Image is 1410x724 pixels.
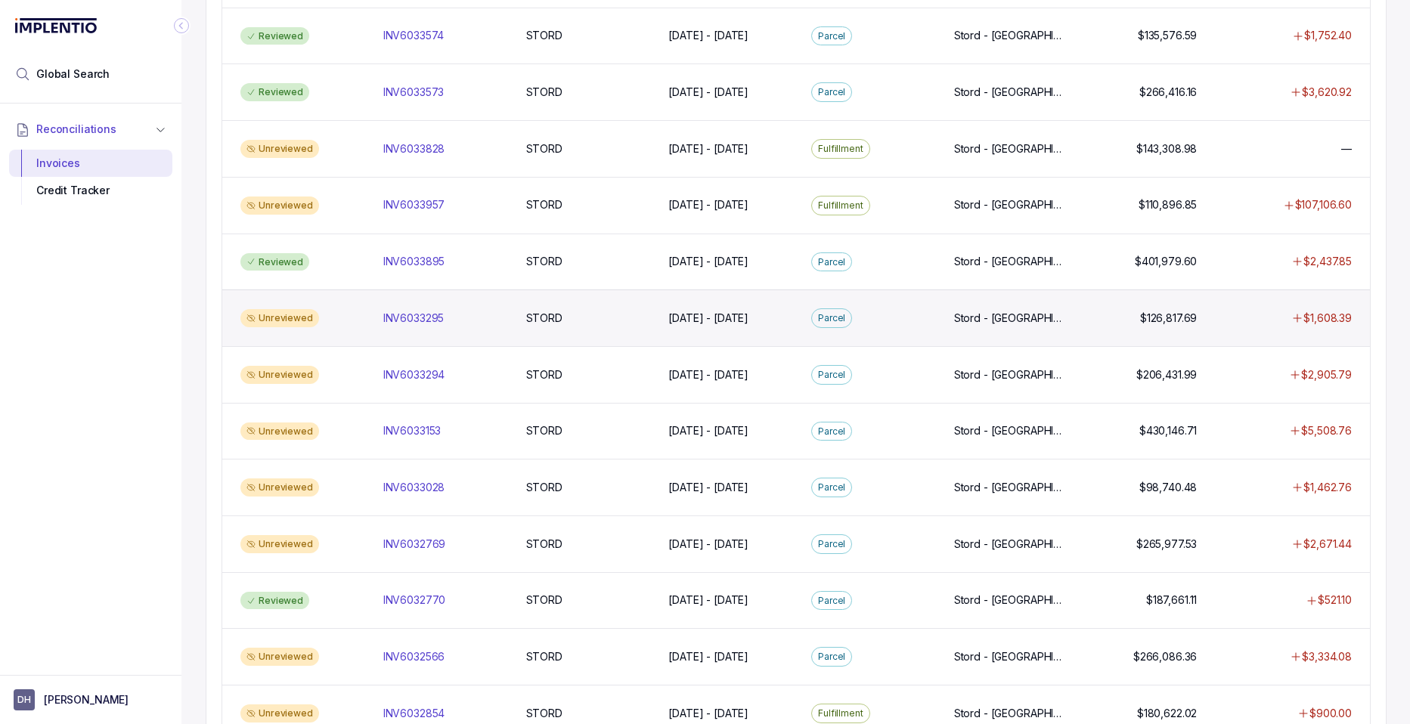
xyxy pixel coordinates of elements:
[240,27,309,45] div: Reviewed
[668,537,748,552] p: [DATE] - [DATE]
[818,537,845,552] p: Parcel
[383,593,446,608] p: INV6032770
[1303,480,1352,495] p: $1,462.76
[14,689,35,710] span: User initials
[1146,593,1197,608] p: $187,661.11
[21,177,160,204] div: Credit Tracker
[668,28,748,43] p: [DATE] - [DATE]
[954,254,1067,269] p: Stord - [GEOGRAPHIC_DATA]
[9,113,172,146] button: Reconciliations
[668,706,748,721] p: [DATE] - [DATE]
[240,648,319,666] div: Unreviewed
[526,480,562,495] p: STORD
[240,196,319,215] div: Unreviewed
[240,83,309,101] div: Reviewed
[383,28,445,43] p: INV6033574
[21,150,160,177] div: Invoices
[172,17,191,35] div: Collapse Icon
[526,423,562,438] p: STORD
[818,424,845,439] p: Parcel
[526,197,562,212] p: STORD
[668,311,748,326] p: [DATE] - [DATE]
[668,423,748,438] p: [DATE] - [DATE]
[1302,649,1352,664] p: $3,334.08
[36,67,110,82] span: Global Search
[818,593,845,608] p: Parcel
[240,535,319,553] div: Unreviewed
[1303,254,1352,269] p: $2,437.85
[1138,28,1197,43] p: $135,576.59
[383,537,446,552] p: INV6032769
[9,147,172,208] div: Reconciliations
[383,85,445,100] p: INV6033573
[1135,254,1197,269] p: $401,979.60
[526,311,562,326] p: STORD
[954,141,1067,156] p: Stord - [GEOGRAPHIC_DATA]
[1341,141,1352,156] p: —
[383,367,445,382] p: INV6033294
[668,593,748,608] p: [DATE] - [DATE]
[1140,311,1197,326] p: $126,817.69
[240,704,319,722] div: Unreviewed
[954,311,1067,326] p: Stord - [GEOGRAPHIC_DATA]
[1136,141,1197,156] p: $143,308.98
[240,422,319,441] div: Unreviewed
[526,593,562,608] p: STORD
[14,689,168,710] button: User initials[PERSON_NAME]
[818,85,845,100] p: Parcel
[954,28,1067,43] p: Stord - [GEOGRAPHIC_DATA]
[1137,706,1197,721] p: $180,622.02
[1302,85,1352,100] p: $3,620.92
[44,692,129,707] p: [PERSON_NAME]
[818,29,845,44] p: Parcel
[668,254,748,269] p: [DATE] - [DATE]
[954,593,1067,608] p: Stord - [GEOGRAPHIC_DATA]
[818,255,845,270] p: Parcel
[526,367,562,382] p: STORD
[383,649,445,664] p: INV6032566
[818,480,845,495] p: Parcel
[526,706,562,721] p: STORD
[954,367,1067,382] p: Stord - [GEOGRAPHIC_DATA]
[818,141,863,156] p: Fulfillment
[668,141,748,156] p: [DATE] - [DATE]
[1139,85,1197,100] p: $266,416.16
[668,649,748,664] p: [DATE] - [DATE]
[954,423,1067,438] p: Stord - [GEOGRAPHIC_DATA]
[526,85,562,100] p: STORD
[36,122,116,137] span: Reconciliations
[954,197,1067,212] p: Stord - [GEOGRAPHIC_DATA]
[1303,311,1352,326] p: $1,608.39
[383,141,445,156] p: INV6033828
[1301,423,1352,438] p: $5,508.76
[240,140,319,158] div: Unreviewed
[668,197,748,212] p: [DATE] - [DATE]
[668,85,748,100] p: [DATE] - [DATE]
[954,649,1067,664] p: Stord - [GEOGRAPHIC_DATA]
[1136,537,1197,552] p: $265,977.53
[240,253,309,271] div: Reviewed
[668,480,748,495] p: [DATE] - [DATE]
[240,366,319,384] div: Unreviewed
[526,141,562,156] p: STORD
[383,311,445,326] p: INV6033295
[526,28,562,43] p: STORD
[818,649,845,664] p: Parcel
[526,254,562,269] p: STORD
[1304,28,1352,43] p: $1,752.40
[240,309,319,327] div: Unreviewed
[818,367,845,382] p: Parcel
[383,197,445,212] p: INV6033957
[954,480,1067,495] p: Stord - [GEOGRAPHIC_DATA]
[1303,537,1352,552] p: $2,671.44
[1133,649,1197,664] p: $266,086.36
[1139,197,1197,212] p: $110,896.85
[1318,593,1352,608] p: $521.10
[383,254,445,269] p: INV6033895
[818,311,845,326] p: Parcel
[954,85,1067,100] p: Stord - [GEOGRAPHIC_DATA]
[526,537,562,552] p: STORD
[1139,423,1197,438] p: $430,146.71
[1136,367,1197,382] p: $206,431.99
[818,198,863,213] p: Fulfillment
